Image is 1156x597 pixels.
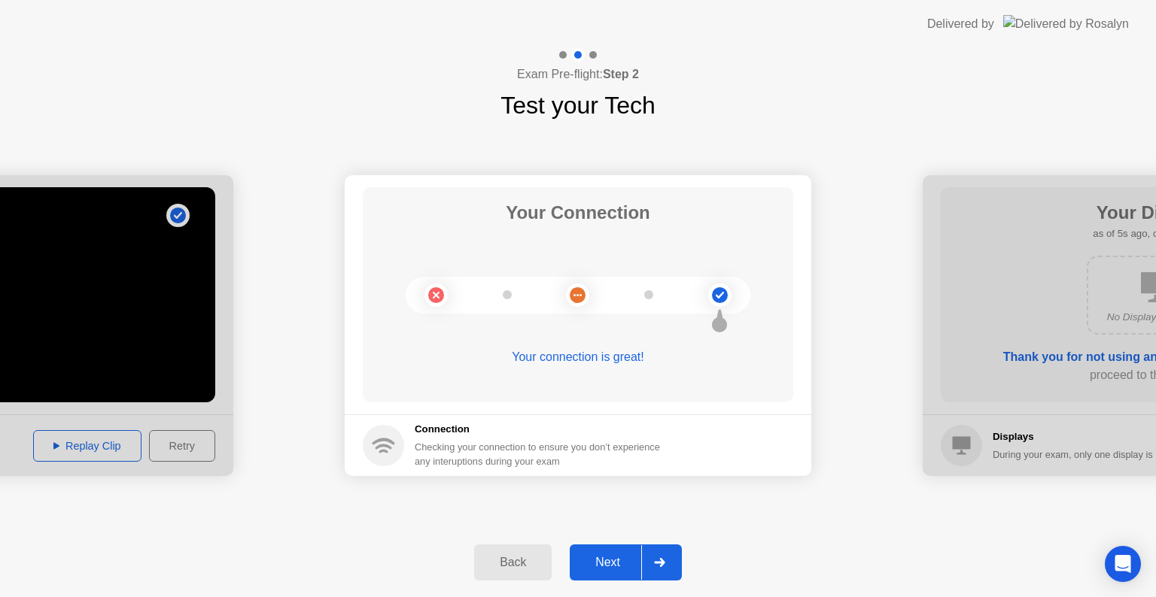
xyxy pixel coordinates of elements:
[500,87,656,123] h1: Test your Tech
[570,544,682,580] button: Next
[506,199,650,226] h1: Your Connection
[363,348,793,366] div: Your connection is great!
[517,65,639,83] h4: Exam Pre-flight:
[415,422,669,437] h5: Connection
[1105,546,1141,582] div: Open Intercom Messenger
[415,440,669,468] div: Checking your connection to ensure you don’t experience any interuptions during your exam
[1003,15,1129,32] img: Delivered by Rosalyn
[603,68,639,80] b: Step 2
[927,15,994,33] div: Delivered by
[574,556,641,569] div: Next
[474,544,552,580] button: Back
[479,556,547,569] div: Back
